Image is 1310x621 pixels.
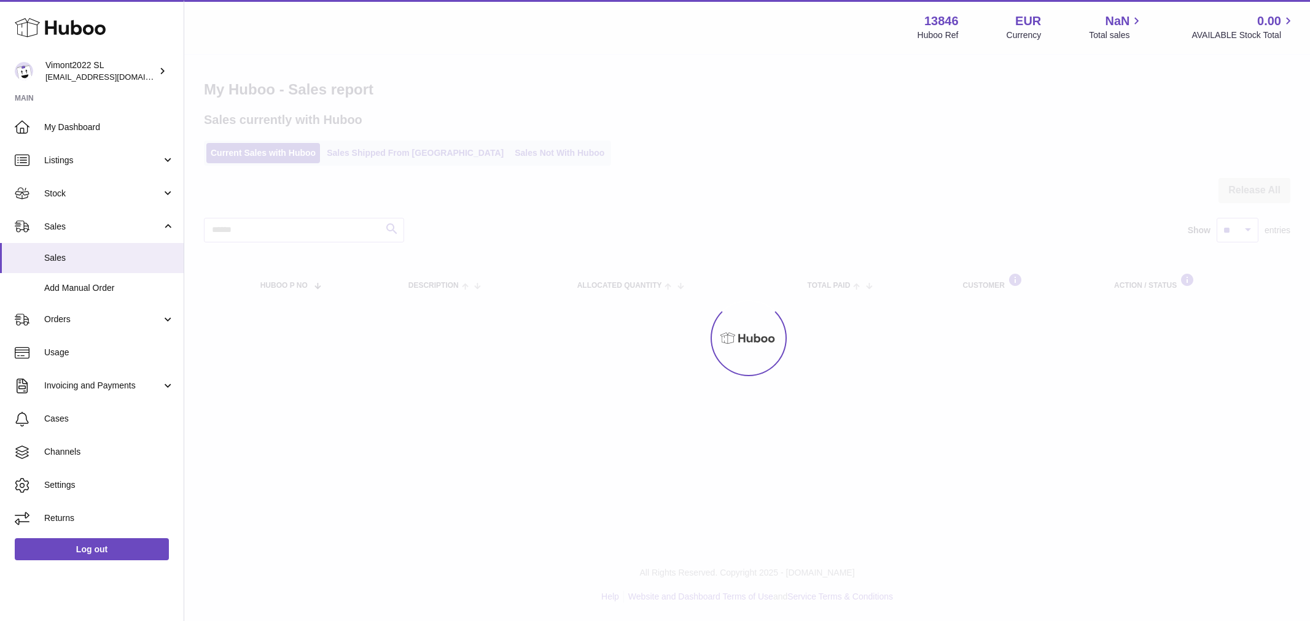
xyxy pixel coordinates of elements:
[44,347,174,358] span: Usage
[44,380,162,391] span: Invoicing and Payments
[918,29,959,41] div: Huboo Ref
[44,121,174,133] span: My Dashboard
[45,60,156,83] div: Vimont2022 SL
[44,479,174,491] span: Settings
[44,282,174,294] span: Add Manual Order
[44,512,174,524] span: Returns
[44,314,162,325] span: Orders
[1191,29,1295,41] span: AVAILABLE Stock Total
[44,188,162,199] span: Stock
[1257,13,1281,29] span: 0.00
[44,155,162,166] span: Listings
[44,413,174,425] span: Cases
[44,446,174,458] span: Channels
[1105,13,1129,29] span: NaN
[1089,29,1144,41] span: Total sales
[45,72,181,82] span: [EMAIL_ADDRESS][DOMAIN_NAME]
[15,538,169,560] a: Log out
[15,62,33,80] img: internalAdmin-13846@internal.huboo.com
[44,252,174,264] span: Sales
[44,221,162,233] span: Sales
[1191,13,1295,41] a: 0.00 AVAILABLE Stock Total
[1015,13,1041,29] strong: EUR
[924,13,959,29] strong: 13846
[1089,13,1144,41] a: NaN Total sales
[1007,29,1042,41] div: Currency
